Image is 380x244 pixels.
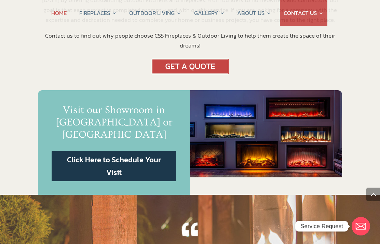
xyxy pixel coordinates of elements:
a: Email [352,217,370,235]
img: GetAQuote_btn [152,59,229,74]
a: get a quote for fireplace or outdoor kitchen [152,68,229,77]
img: showroom6 [190,90,342,177]
p: Contact us to find out why people choose CSS Fireplaces & Outdoor Living to help them create the ... [38,31,342,51]
a: Click Here to Schedule Your Visit [52,151,176,181]
h2: Visit our Showroom in [GEOGRAPHIC_DATA] or [GEOGRAPHIC_DATA] [52,104,176,144]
